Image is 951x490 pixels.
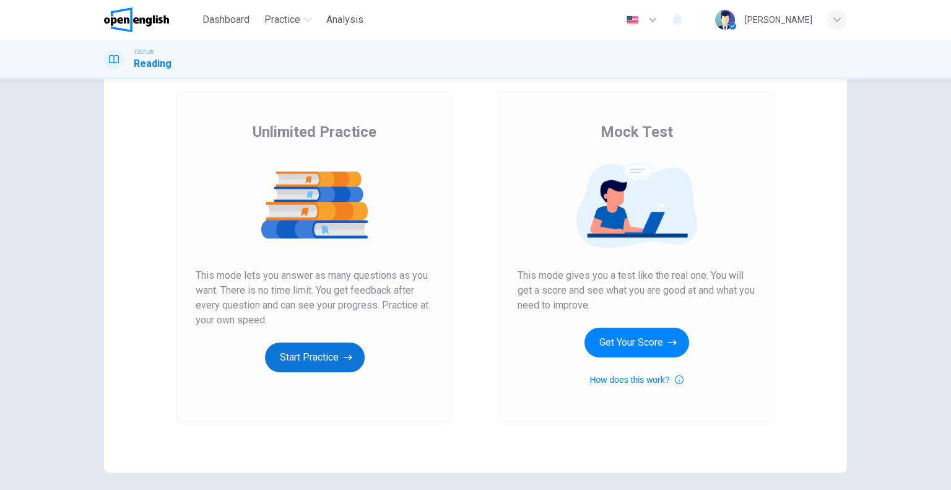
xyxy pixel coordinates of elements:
button: Get Your Score [584,328,689,357]
img: Profile picture [715,10,735,30]
button: Dashboard [198,9,254,31]
a: OpenEnglish logo [104,7,198,32]
span: Mock Test [601,122,673,142]
span: TOEFL® [134,48,154,56]
img: OpenEnglish logo [104,7,169,32]
span: Practice [264,12,300,27]
span: Unlimited Practice [253,122,376,142]
span: This mode lets you answer as many questions as you want. There is no time limit. You get feedback... [196,268,433,328]
button: How does this work? [589,372,683,387]
button: Start Practice [265,343,365,372]
button: Analysis [321,9,368,31]
span: Dashboard [202,12,250,27]
button: Practice [259,9,316,31]
div: [PERSON_NAME] [745,12,812,27]
span: This mode gives you a test like the real one. You will get a score and see what you are good at a... [518,268,755,313]
h1: Reading [134,56,172,71]
span: Analysis [326,12,363,27]
img: en [625,15,640,25]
